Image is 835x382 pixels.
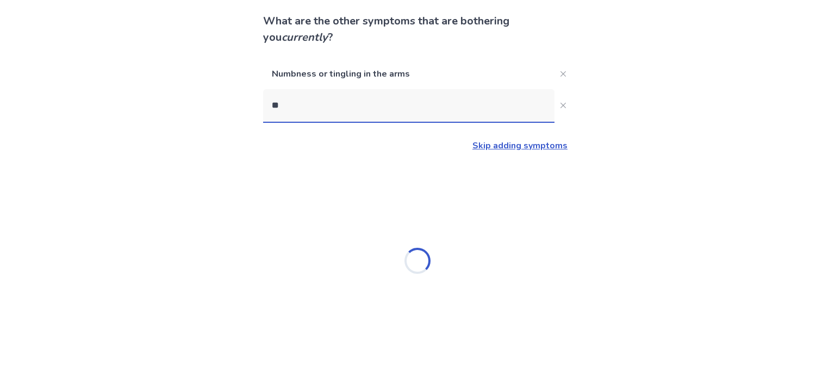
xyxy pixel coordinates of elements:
a: Skip adding symptoms [472,140,568,152]
p: Numbness or tingling in the arms [263,59,554,89]
button: Close [554,97,572,114]
input: Close [263,89,554,122]
p: What are the other symptoms that are bothering you ? [263,13,572,46]
i: currently [282,30,328,45]
button: Close [554,65,572,83]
